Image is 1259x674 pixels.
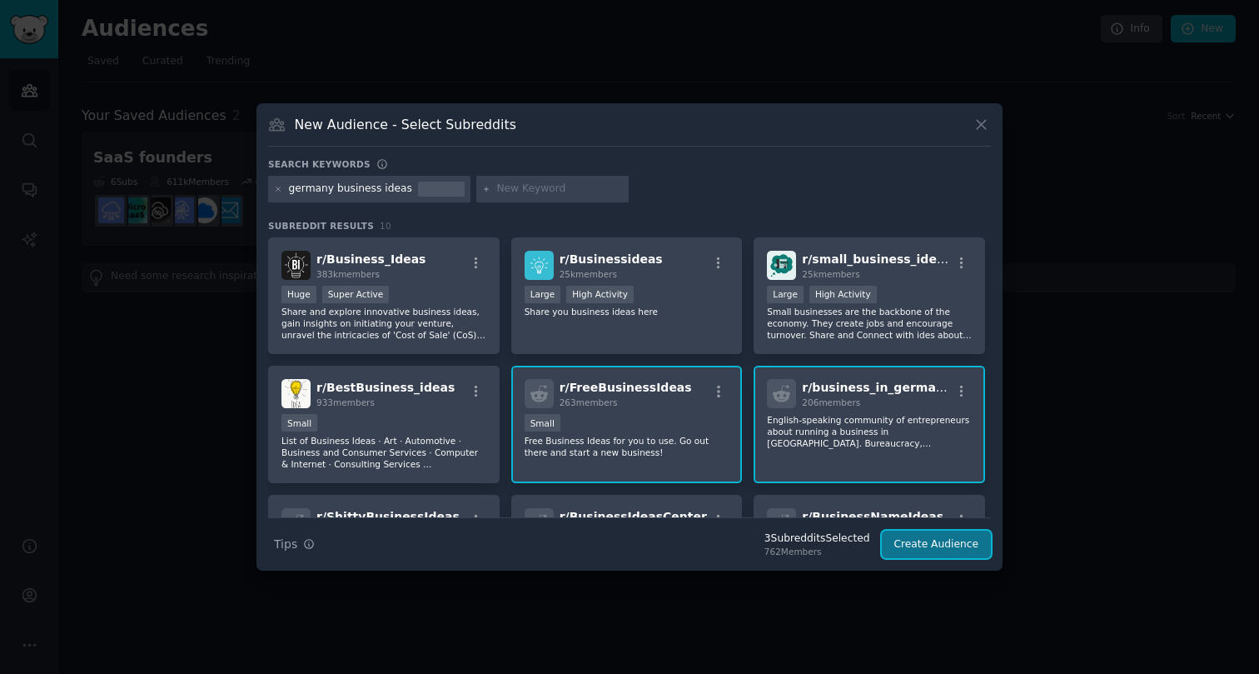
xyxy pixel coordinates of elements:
div: Small [525,414,560,432]
img: BestBusiness_ideas [281,379,311,408]
span: 206 members [802,397,860,407]
div: 762 Members [764,546,870,557]
span: 933 members [316,397,375,407]
span: r/ Businessideas [560,252,663,266]
input: New Keyword [496,182,623,197]
div: Small [281,414,317,432]
h3: New Audience - Select Subreddits [295,116,516,133]
div: 3 Subreddit s Selected [764,532,870,547]
div: Super Active [322,286,390,303]
span: r/ small_business_ideas [802,252,951,266]
span: r/ FreeBusinessIdeas [560,381,692,394]
span: r/ BestBusiness_ideas [316,381,455,394]
span: r/ ShittyBusinessIdeas [316,510,460,523]
span: Tips [274,536,297,553]
p: List of Business Ideas · Art · Automotive · Business and Consumer Services · Computer & Internet ... [281,435,486,470]
span: r/ BusinessNameIdeas [802,510,943,523]
span: Subreddit Results [268,220,374,232]
p: Share you business ideas here [525,306,729,317]
div: Huge [281,286,316,303]
span: 383k members [316,269,380,279]
span: 263 members [560,397,618,407]
span: r/ Business_Ideas [316,252,425,266]
img: Businessideas [525,251,554,280]
span: r/ BusinessIdeasCenter [560,510,707,523]
span: 25k members [802,269,859,279]
div: High Activity [809,286,877,303]
div: Large [767,286,804,303]
img: Business_Ideas [281,251,311,280]
div: High Activity [566,286,634,303]
div: germany business ideas [289,182,412,197]
span: 25k members [560,269,617,279]
button: Create Audience [882,531,992,559]
span: r/ business_in_germany [802,381,952,394]
p: Share and explore innovative business ideas, gain insights on initiating your venture, unravel th... [281,306,486,341]
h3: Search keywords [268,158,371,170]
p: Small businesses are the backbone of the economy. They create jobs and encourage turnover. Share ... [767,306,972,341]
p: English-speaking community of entrepreneurs about running a business in [GEOGRAPHIC_DATA]. Bureau... [767,414,972,449]
img: small_business_ideas [767,251,796,280]
p: Free Business Ideas for you to use. Go out there and start a new business! [525,435,729,458]
span: 10 [380,221,391,231]
div: Large [525,286,561,303]
button: Tips [268,530,321,559]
